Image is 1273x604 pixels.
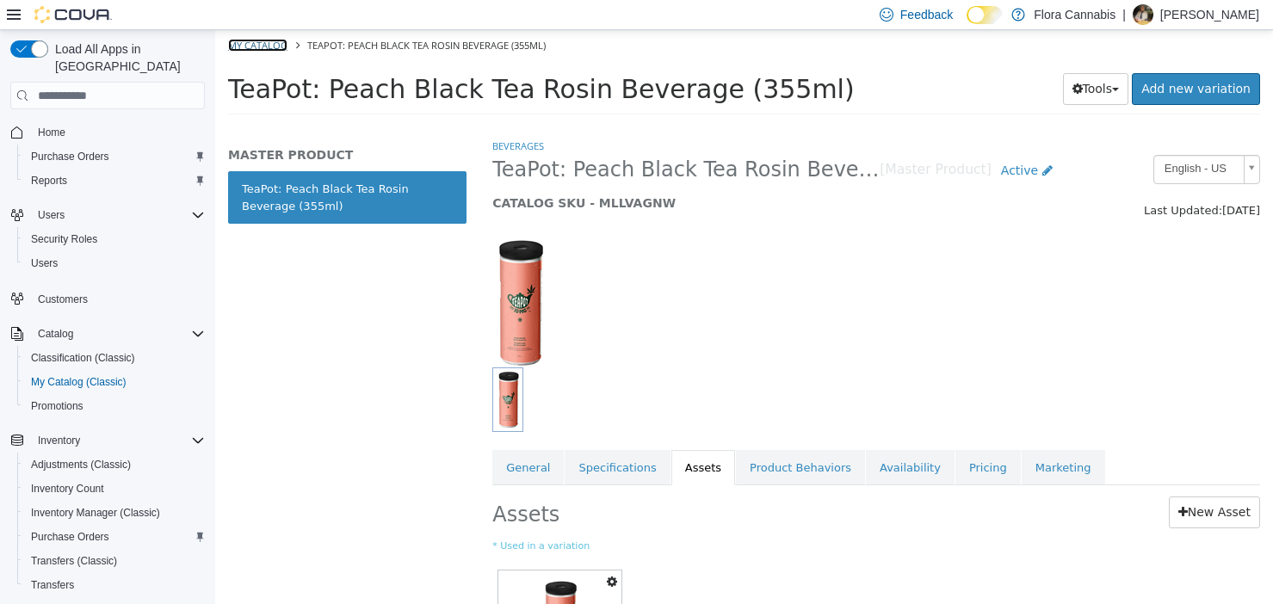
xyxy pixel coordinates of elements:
span: Customers [38,293,88,306]
a: Add new variation [917,43,1045,75]
button: Users [17,251,212,275]
button: Home [3,120,212,145]
button: Customers [3,286,212,311]
p: Flora Cannabis [1034,4,1115,25]
span: Inventory [38,434,80,447]
button: Catalog [31,324,80,344]
img: Cova [34,6,112,23]
a: Transfers [24,575,81,595]
a: Active [776,125,847,157]
h5: MASTER PRODUCT [13,117,251,133]
span: Last Updated: [929,174,1007,187]
span: Users [38,208,65,222]
span: Active [786,133,823,147]
span: Inventory [31,430,205,451]
span: TeaPot: Peach Black Tea Rosin Beverage (355ml) [277,126,664,153]
span: Load All Apps in [GEOGRAPHIC_DATA] [48,40,205,75]
a: Purchase Orders [24,146,116,167]
button: Purchase Orders [17,525,212,549]
a: General [277,420,349,456]
a: Marketing [806,420,890,456]
span: Home [31,121,205,143]
img: 150 [277,208,331,337]
span: Reports [24,170,205,191]
a: Availability [651,420,739,456]
button: Transfers (Classic) [17,549,212,573]
a: Classification (Classic) [24,348,142,368]
a: TeaPot: Peach Black Tea Rosin Beverage (355ml) [13,141,251,194]
span: Purchase Orders [31,150,109,163]
span: Catalog [31,324,205,344]
button: Inventory Count [17,477,212,501]
button: Tools [848,43,914,75]
button: Catalog [3,322,212,346]
span: Feedback [900,6,953,23]
span: Dark Mode [967,24,967,25]
small: * Used in a variation [277,509,1045,524]
a: New Asset [954,466,1045,498]
button: Adjustments (Classic) [17,453,212,477]
span: Promotions [24,396,205,416]
button: Inventory [3,428,212,453]
span: Adjustments (Classic) [24,454,205,475]
button: Reports [17,169,212,193]
p: [PERSON_NAME] [1160,4,1259,25]
a: Product Behaviors [521,420,650,456]
h5: CATALOG SKU - MLLVAGNW [277,165,846,181]
button: Users [3,203,212,227]
span: Users [31,205,205,225]
a: Purchase Orders [24,527,116,547]
span: Classification (Classic) [24,348,205,368]
a: Transfers (Classic) [24,551,124,571]
button: My Catalog (Classic) [17,370,212,394]
span: Transfers [31,578,74,592]
span: English - US [939,126,1022,152]
span: Catalog [38,327,73,341]
span: My Catalog (Classic) [31,375,127,389]
span: Adjustments (Classic) [31,458,131,471]
span: Home [38,126,65,139]
button: Users [31,205,71,225]
a: Pricing [740,420,806,456]
span: Transfers (Classic) [31,554,117,568]
span: Customers [31,287,205,309]
span: Transfers [24,575,205,595]
a: My Catalog (Classic) [24,372,133,392]
div: Lance Blair [1133,4,1153,25]
span: Purchase Orders [24,527,205,547]
span: Classification (Classic) [31,351,135,365]
p: | [1122,4,1126,25]
span: Reports [31,174,67,188]
a: Inventory Manager (Classic) [24,502,167,523]
span: Users [31,256,58,270]
a: Specifications [349,420,454,456]
a: Customers [31,289,95,310]
a: Security Roles [24,229,104,250]
span: TeaPot: Peach Black Tea Rosin Beverage (355ml) [13,44,640,74]
button: Transfers [17,573,212,597]
a: Users [24,253,65,274]
span: Users [24,253,205,274]
a: English - US [938,125,1045,154]
span: Purchase Orders [24,146,205,167]
button: Purchase Orders [17,145,212,169]
span: [DATE] [1007,174,1045,187]
span: Promotions [31,399,83,413]
a: Reports [24,170,74,191]
button: Classification (Classic) [17,346,212,370]
a: Adjustments (Classic) [24,454,138,475]
button: Promotions [17,394,212,418]
button: × [1029,8,1044,26]
a: Beverages [277,109,329,122]
span: Security Roles [31,232,97,246]
span: Transfers (Classic) [24,551,205,571]
span: My Catalog (Classic) [24,372,205,392]
button: Inventory Manager (Classic) [17,501,212,525]
button: Security Roles [17,227,212,251]
span: Inventory Manager (Classic) [24,502,205,523]
span: Security Roles [24,229,205,250]
input: Dark Mode [967,6,1003,24]
span: Inventory Count [31,482,104,496]
span: Purchase Orders [31,530,109,544]
h2: Assets [277,466,581,498]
